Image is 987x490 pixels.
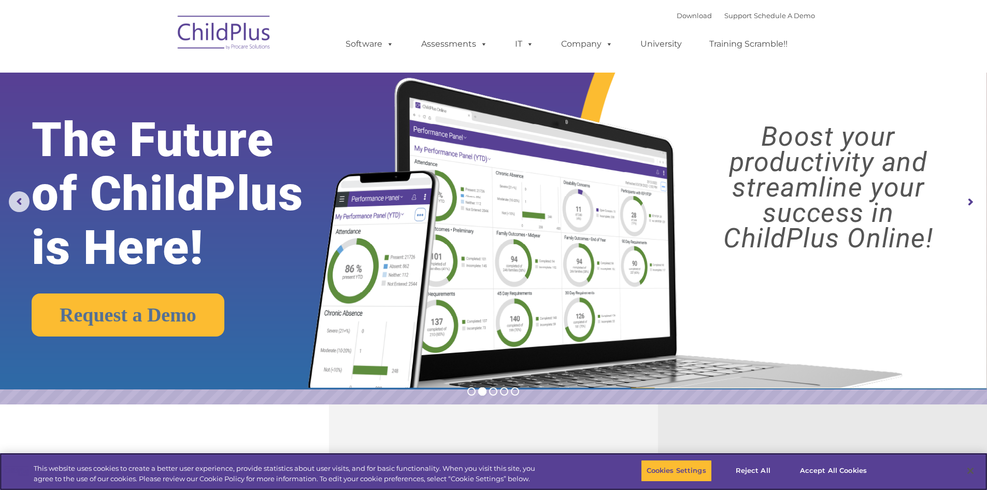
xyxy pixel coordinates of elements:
[959,459,982,482] button: Close
[335,34,404,54] a: Software
[721,460,785,482] button: Reject All
[32,113,347,275] rs-layer: The Future of ChildPlus is Here!
[677,11,815,20] font: |
[144,68,176,76] span: Last name
[699,34,798,54] a: Training Scramble!!
[173,8,276,60] img: ChildPlus by Procare Solutions
[34,464,543,484] div: This website uses cookies to create a better user experience, provide statistics about user visit...
[641,460,712,482] button: Cookies Settings
[551,34,623,54] a: Company
[724,11,752,20] a: Support
[144,111,188,119] span: Phone number
[677,11,712,20] a: Download
[505,34,544,54] a: IT
[794,460,872,482] button: Accept All Cookies
[754,11,815,20] a: Schedule A Demo
[32,293,224,337] a: Request a Demo
[411,34,498,54] a: Assessments
[682,124,975,251] rs-layer: Boost your productivity and streamline your success in ChildPlus Online!
[630,34,692,54] a: University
